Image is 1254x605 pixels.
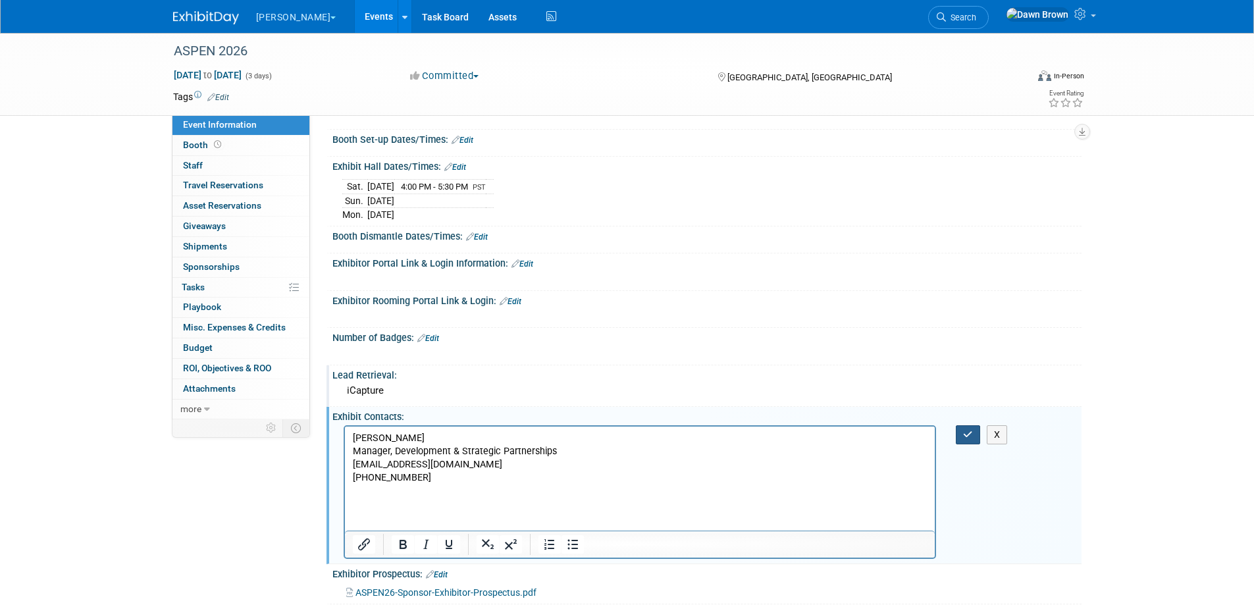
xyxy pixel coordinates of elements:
span: Attachments [183,383,236,394]
div: Lead Retrieval: [332,365,1082,382]
span: PST [473,183,486,192]
td: Mon. [342,207,367,221]
span: Booth [183,140,224,150]
a: Booth [172,136,309,155]
td: [DATE] [367,179,394,194]
a: Edit [426,570,448,579]
span: Misc. Expenses & Credits [183,322,286,332]
span: Search [946,13,976,22]
td: [DATE] [367,194,394,207]
div: Booth Dismantle Dates/Times: [332,226,1082,244]
div: Booth Set-up Dates/Times: [332,130,1082,147]
a: Misc. Expenses & Credits [172,318,309,338]
span: to [201,70,214,80]
a: Travel Reservations [172,176,309,196]
div: Number of Badges: [332,328,1082,345]
a: Edit [444,163,466,172]
span: Sponsorships [183,261,240,272]
a: Search [928,6,989,29]
button: X [987,425,1008,444]
span: 4:00 PM - 5:30 PM [401,182,468,192]
span: ROI, Objectives & ROO [183,363,271,373]
a: ASPEN26-Sponsor-Exhibitor-Prospectus.pdf [346,587,536,598]
span: more [180,404,201,414]
td: [DATE] [367,207,394,221]
td: Tags [173,90,229,103]
span: Event Information [183,119,257,130]
a: Edit [500,297,521,306]
span: Travel Reservations [183,180,263,190]
button: Underline [438,535,460,554]
div: Exhibit Contacts: [332,407,1082,423]
a: more [172,400,309,419]
span: [GEOGRAPHIC_DATA], [GEOGRAPHIC_DATA] [727,72,892,82]
span: Playbook [183,302,221,312]
a: Edit [417,334,439,343]
button: Bullet list [562,535,584,554]
a: Sponsorships [172,257,309,277]
div: Exhibit Hall Dates/Times: [332,157,1082,174]
a: Edit [466,232,488,242]
div: Event Format [949,68,1085,88]
td: Personalize Event Tab Strip [260,419,283,436]
a: Edit [452,136,473,145]
img: ExhibitDay [173,11,239,24]
span: Booth not reserved yet [211,140,224,149]
td: Toggle Event Tabs [282,419,309,436]
span: Shipments [183,241,227,251]
td: Sat. [342,179,367,194]
a: Playbook [172,298,309,317]
img: Dawn Brown [1006,7,1069,22]
div: Event Rating [1048,90,1084,97]
span: [DATE] [DATE] [173,69,242,81]
span: Tasks [182,282,205,292]
span: Staff [183,160,203,171]
button: Insert/edit link [353,535,375,554]
a: Asset Reservations [172,196,309,216]
a: Edit [511,259,533,269]
button: Committed [405,69,484,83]
button: Bold [392,535,414,554]
td: Sun. [342,194,367,207]
a: Staff [172,156,309,176]
a: Edit [207,93,229,102]
img: Format-Inperson.png [1038,70,1051,81]
a: Tasks [172,278,309,298]
div: Exhibitor Rooming Portal Link & Login: [332,291,1082,308]
button: Superscript [500,535,522,554]
button: Italic [415,535,437,554]
div: ASPEN 2026 [169,39,1007,63]
span: Budget [183,342,213,353]
a: Attachments [172,379,309,399]
button: Numbered list [538,535,561,554]
span: Giveaways [183,221,226,231]
span: ASPEN26-Sponsor-Exhibitor-Prospectus.pdf [355,587,536,598]
span: Asset Reservations [183,200,261,211]
div: iCapture [342,381,1072,401]
span: (3 days) [244,72,272,80]
a: ROI, Objectives & ROO [172,359,309,379]
a: Shipments [172,237,309,257]
div: In-Person [1053,71,1084,81]
a: Giveaways [172,217,309,236]
div: Exhibitor Prospectus: [332,564,1082,581]
div: Exhibitor Portal Link & Login Information: [332,253,1082,271]
iframe: Rich Text Area [345,427,935,531]
a: Event Information [172,115,309,135]
button: Subscript [477,535,499,554]
a: Budget [172,338,309,358]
